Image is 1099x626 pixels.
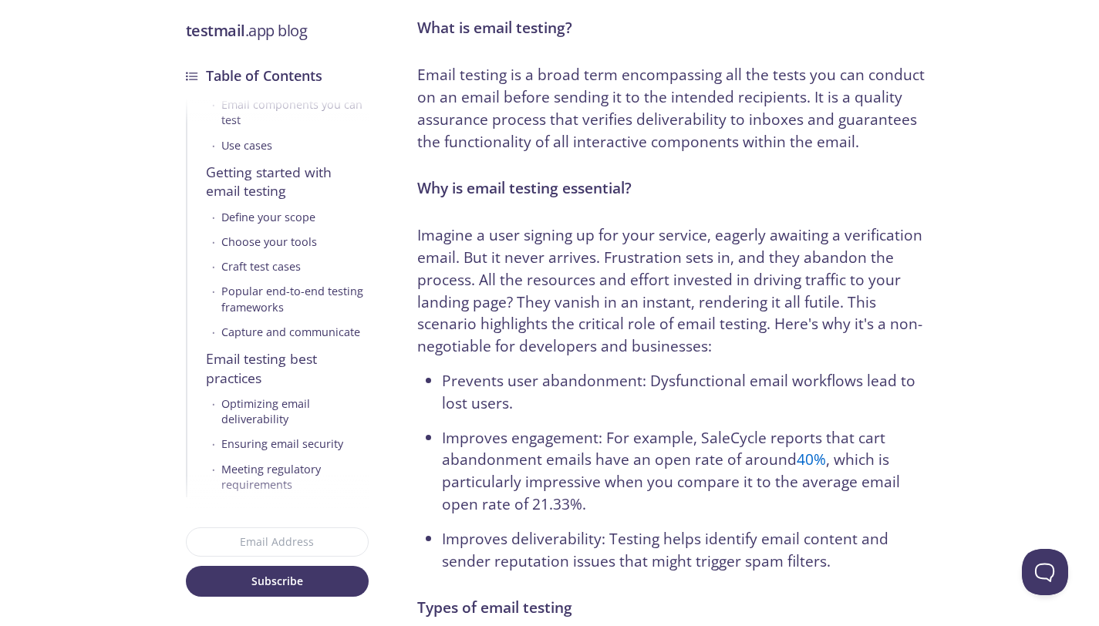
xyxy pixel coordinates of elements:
[212,461,215,492] span: •
[212,137,215,153] span: •
[221,137,272,153] div: Use cases
[206,349,369,387] div: Email testing best practices
[1022,549,1068,595] iframe: Help Scout Beacon - Open
[417,224,925,358] p: Imagine a user signing up for your service, eagerly awaiting a verification email. But it never a...
[417,64,925,153] p: Email testing is a broad term encompassing all the tests you can conduct on an email before sendi...
[212,324,215,339] span: •
[206,162,369,200] div: Getting started with email testing
[186,20,245,41] strong: testmail
[212,234,215,250] span: •
[221,234,317,250] div: Choose your tools
[442,370,925,415] li: Prevents user abandonment: Dysfunctional email workflows lead to lost users.
[212,436,215,452] span: •
[186,20,369,42] h3: .app blog
[221,97,369,128] div: Email components you can test
[221,210,315,225] div: Define your scope
[206,65,322,86] h3: Table of Contents
[186,566,369,597] button: Subscribe
[797,449,826,469] a: 40%
[186,527,369,557] input: Email Address
[221,396,369,427] div: Optimizing email deliverability
[212,210,215,225] span: •
[221,259,301,274] div: Craft test cases
[212,259,215,274] span: •
[212,396,215,427] span: •
[212,284,215,315] span: •
[221,284,369,315] div: Popular end-to-end testing frameworks
[442,427,925,516] li: Improves engagement: For example, SaleCycle reports that cart abandonment emails have an open rat...
[442,528,925,573] li: Improves deliverability: Testing helps identify email content and sender reputation issues that m...
[417,597,925,619] h3: Types of email testing
[221,436,343,452] div: Ensuring email security
[417,177,925,200] h3: Why is email testing essential?
[221,461,369,492] div: Meeting regulatory requirements
[212,97,215,128] span: •
[417,17,572,38] strong: What is email testing?
[221,324,360,339] div: Capture and communicate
